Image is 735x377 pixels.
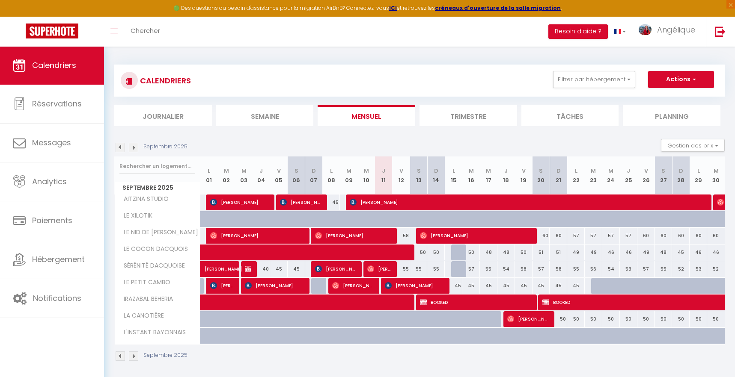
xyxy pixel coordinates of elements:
abbr: V [522,167,526,175]
span: [PERSON_NAME] [210,194,269,210]
th: 01 [200,156,218,194]
span: [PERSON_NAME] [315,227,391,244]
div: 45 [515,278,533,294]
span: BOOKED [420,294,531,310]
abbr: S [539,167,543,175]
p: Septembre 2025 [143,351,187,359]
th: 05 [270,156,288,194]
button: Filtrer par hébergement [553,71,635,88]
button: Actions [648,71,714,88]
div: 49 [585,244,602,260]
div: 45 [533,278,550,294]
span: AITZINA STUDIO [116,194,171,204]
div: 50 [655,311,672,327]
span: Messages [32,137,71,148]
span: [PERSON_NAME] [385,277,443,294]
div: 46 [690,244,707,260]
div: 50 [515,244,533,260]
div: 55 [393,261,410,277]
div: 49 [567,244,585,260]
th: 18 [497,156,515,194]
span: [PERSON_NAME] [367,261,391,277]
div: 54 [497,261,515,277]
th: 29 [690,156,707,194]
a: ICI [389,4,397,12]
abbr: J [259,167,263,175]
li: Tâches [521,105,619,126]
abbr: M [486,167,491,175]
abbr: L [208,167,210,175]
div: 57 [567,228,585,244]
span: Paiements [32,215,72,226]
th: 03 [235,156,253,194]
div: 57 [602,228,620,244]
div: 50 [672,311,690,327]
li: Mensuel [318,105,415,126]
th: 17 [480,156,497,194]
th: 15 [445,156,462,194]
div: 54 [602,261,620,277]
div: 45 [322,194,340,210]
th: 22 [567,156,585,194]
span: [PERSON_NAME] [507,311,548,327]
div: 58 [393,228,410,244]
span: [PERSON_NAME] [315,261,356,277]
th: 25 [620,156,637,194]
abbr: S [417,167,421,175]
div: 50 [620,311,637,327]
div: 60 [550,228,567,244]
div: 55 [427,261,445,277]
span: [PERSON_NAME] [210,277,234,294]
div: 51 [550,244,567,260]
th: 24 [602,156,620,194]
div: 60 [707,228,725,244]
div: 55 [480,261,497,277]
span: LA CANOTIÈRE [116,311,166,321]
img: logout [715,26,726,37]
th: 23 [585,156,602,194]
div: 45 [497,278,515,294]
abbr: S [295,167,298,175]
div: 50 [550,311,567,327]
th: 14 [427,156,445,194]
div: 52 [672,261,690,277]
div: 46 [620,244,637,260]
img: Super Booking [26,24,78,38]
div: 45 [288,261,305,277]
div: 50 [637,311,655,327]
th: 26 [637,156,655,194]
div: 48 [497,244,515,260]
abbr: M [241,167,247,175]
div: 48 [655,244,672,260]
span: LE XILOTIK [116,211,155,221]
span: Analytics [32,176,67,187]
div: 50 [585,311,602,327]
div: 60 [655,228,672,244]
abbr: M [364,167,369,175]
abbr: V [399,167,403,175]
a: ... Angélique [632,17,706,47]
div: 55 [410,261,428,277]
th: 09 [340,156,357,194]
img: ... [639,24,652,35]
span: [PERSON_NAME] [245,277,304,294]
abbr: L [575,167,577,175]
div: 52 [707,261,725,277]
span: [PERSON_NAME] [205,256,244,273]
div: 60 [672,228,690,244]
th: 07 [305,156,323,194]
abbr: J [382,167,385,175]
abbr: V [277,167,281,175]
span: [PERSON_NAME] [210,227,304,244]
div: 57 [462,261,480,277]
th: 02 [217,156,235,194]
th: 21 [550,156,567,194]
button: Besoin d'aide ? [548,24,608,39]
span: Hébergement [32,254,85,265]
span: [PERSON_NAME] [280,194,321,210]
div: 45 [550,278,567,294]
a: créneaux d'ouverture de la salle migration [435,4,561,12]
div: 60 [690,228,707,244]
div: 58 [550,261,567,277]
